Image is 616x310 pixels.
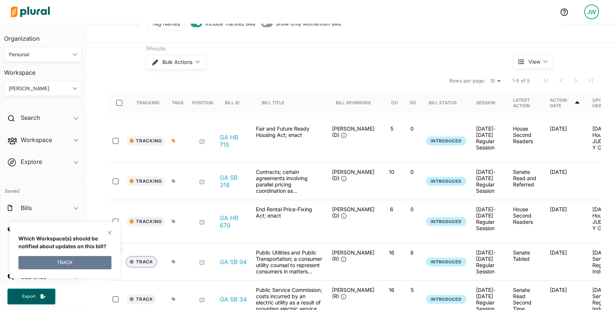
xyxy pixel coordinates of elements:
div: Public Utilities and Public Transportation; a consumer utility counsel to represent consumers in ... [252,249,326,274]
span: View [528,58,540,65]
div: Bill Status [429,100,457,105]
div: Bill ID [225,100,240,105]
h2: Explore [21,158,42,166]
span: [PERSON_NAME] (R) [332,287,374,299]
div: Session [476,100,495,105]
h2: Workspace [21,136,52,144]
div: Bill Status [429,92,463,113]
input: select-all-rows [116,100,122,106]
div: Position [192,92,213,113]
span: Rows per page: [449,77,486,85]
div: House Second Readers [507,206,544,237]
button: Next Page [568,73,583,88]
p: 8 [405,249,419,256]
div: Add tags [172,179,176,183]
div: Position [192,100,213,105]
div: Tags [172,100,184,105]
div: Bill Sponsors [336,100,371,105]
button: Introduced [426,177,466,186]
h3: Organization [4,28,82,44]
div: Senate Tabled [507,249,544,274]
button: Introduced [426,137,466,146]
div: [DATE] [544,206,586,237]
button: Tracking [127,176,165,186]
div: End Rental Price-Fixing Act; enact [252,206,326,237]
button: Previous Page [554,73,568,88]
button: Last Page [583,73,598,88]
input: select-row-state-ga-2025_26-sb34 [113,296,119,302]
button: Bulk Actions [146,55,206,70]
div: Add tags [172,139,176,143]
button: Introduced [426,295,466,304]
a: GA SB 94 [220,258,247,266]
a: GA HB 715 [220,134,248,148]
div: Add Position Statement [199,260,205,266]
input: select-row-state-ga-2025_26-hb715 [113,138,119,144]
div: Senate Read and Referred [507,169,544,194]
div: Add Position Statement [199,139,205,145]
div: Contracts; certain agreements involving parallel pricing coordination as unenforceable contracts ... [252,169,326,194]
p: 16 [384,287,399,293]
a: GA SB 34 [220,296,247,303]
div: Session [476,92,502,113]
div: (R) [410,92,416,113]
button: Introduced [426,257,466,267]
div: Add Position Statement [199,220,205,226]
div: House Second Readers [507,125,544,156]
p: 0 [405,125,419,132]
span: [PERSON_NAME] (D) [332,206,374,219]
div: Latest Action [513,97,538,108]
button: Track [127,257,156,267]
button: Tracking [127,136,165,146]
div: [DATE]-[DATE] Regular Session [476,169,501,194]
div: Tracking [136,92,160,113]
p: 6 [384,206,399,212]
div: Tracking [136,100,160,105]
h4: Saved [0,178,86,196]
button: Export [7,289,55,304]
div: Add tags [172,260,176,264]
div: Latest Action [513,92,538,113]
button: Tracking [127,217,165,226]
p: 10 [384,169,399,175]
span: [PERSON_NAME] (R) [332,249,374,262]
div: Add Position Statement [199,297,205,303]
iframe: Intercom live chat [591,285,609,303]
p: Which Workspace(s) should be notified about updates on this bill? [18,235,112,250]
div: Bill Sponsors [336,92,371,113]
h2: Search [21,114,40,122]
button: Track [127,294,156,304]
div: Tags [172,92,184,113]
div: Bill ID [225,92,246,113]
div: [DATE]-[DATE] Regular Session [476,206,501,231]
button: Introduced [426,217,466,226]
div: Bill Title [262,100,284,105]
div: Action Date [550,97,574,108]
a: GA HB 679 [220,214,248,229]
div: [DATE] [544,125,586,156]
div: (D) [391,100,398,105]
div: Add Position Statement [199,179,205,185]
span: Export [17,293,41,300]
div: [PERSON_NAME] [9,85,70,92]
div: [DATE] [544,169,586,194]
button: TRACK [18,256,112,269]
p: 0 [405,169,419,175]
span: [PERSON_NAME] (D) [332,169,374,181]
span: 1-5 of 5 [512,77,530,85]
h2: Bills [21,204,32,212]
div: [DATE]-[DATE] Regular Session [476,125,501,151]
input: select-row-state-ga-2025_26-sb318 [113,178,119,184]
span: [PERSON_NAME] (D) [332,125,374,138]
span: Bulk Actions [162,60,192,65]
h3: Workspace [4,62,82,78]
div: (R) [410,100,416,105]
div: [DATE] [544,249,586,274]
div: Bill Title [262,92,291,113]
p: 16 [384,249,399,256]
div: Add tags [172,219,176,224]
div: (D) [391,92,398,113]
div: Action Date [550,92,581,113]
p: 5 [405,287,419,293]
div: [DATE]-[DATE] Regular Session [476,249,501,274]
